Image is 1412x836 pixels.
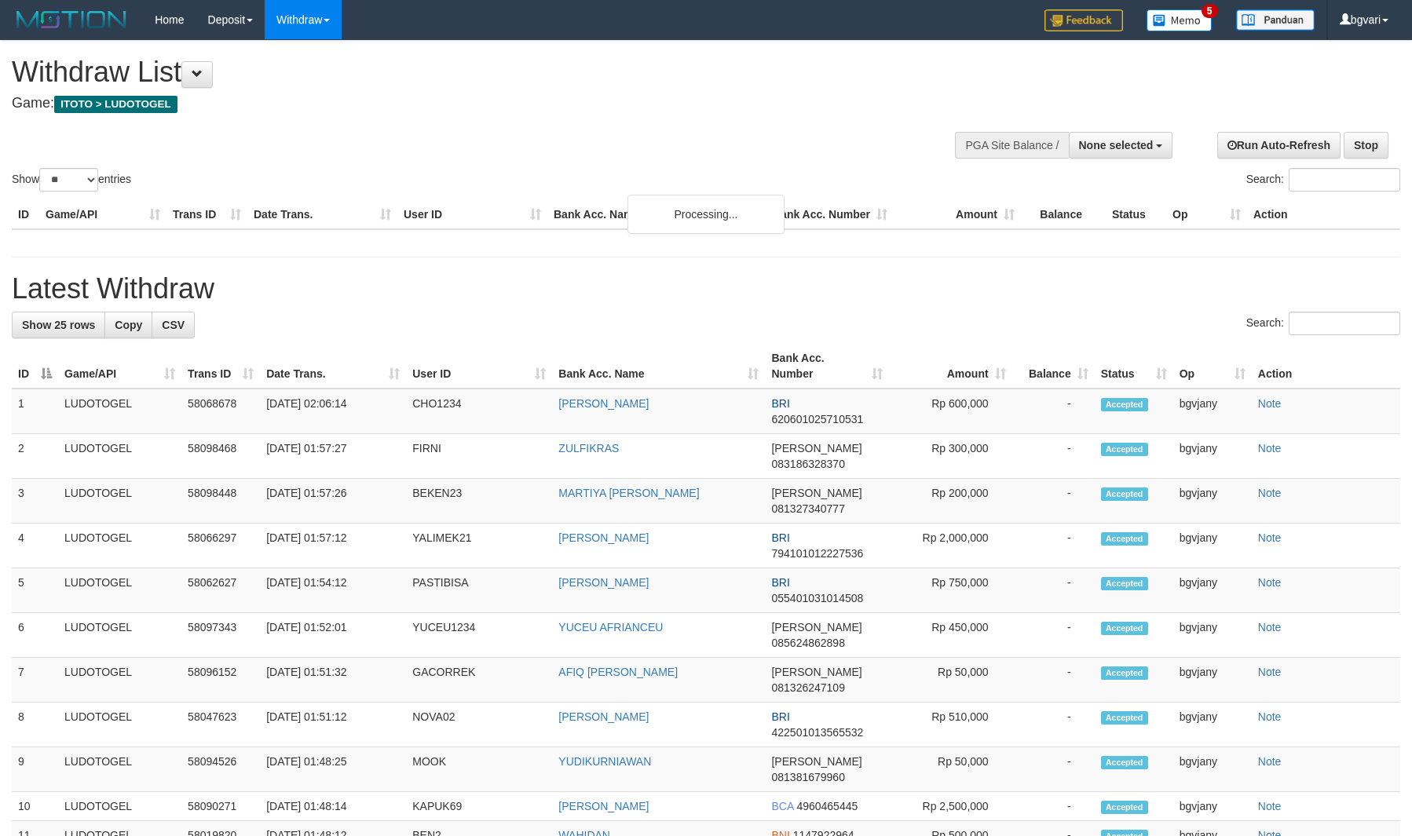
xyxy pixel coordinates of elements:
th: Trans ID: activate to sort column ascending [181,344,260,389]
a: YUDIKURNIAWAN [558,755,651,768]
th: Bank Acc. Number [766,200,894,229]
span: Accepted [1101,443,1148,456]
th: Bank Acc. Number: activate to sort column ascending [765,344,888,389]
td: 58047623 [181,703,260,747]
span: Accepted [1101,532,1148,546]
a: Copy [104,312,152,338]
td: [DATE] 01:51:32 [260,658,406,703]
td: 2 [12,434,58,479]
th: Action [1252,344,1400,389]
span: None selected [1079,139,1154,152]
h4: Game: [12,96,926,111]
td: [DATE] 01:57:12 [260,524,406,568]
a: Note [1258,397,1282,410]
th: Op [1166,200,1247,229]
td: [DATE] 01:51:12 [260,703,406,747]
span: [PERSON_NAME] [771,487,861,499]
span: Copy 055401031014508 to clipboard [771,592,863,604]
td: bgvjany [1173,747,1252,792]
span: [PERSON_NAME] [771,666,861,678]
td: [DATE] 01:54:12 [260,568,406,613]
img: MOTION_logo.png [12,8,131,31]
td: LUDOTOGEL [58,613,181,658]
a: [PERSON_NAME] [558,397,649,410]
td: YALIMEK21 [406,524,552,568]
a: Note [1258,442,1282,455]
label: Search: [1246,168,1400,192]
a: Note [1258,487,1282,499]
a: YUCEU AFRIANCEU [558,621,663,633]
span: Copy 794101012227536 to clipboard [771,547,863,560]
td: LUDOTOGEL [58,747,181,792]
td: bgvjany [1173,613,1252,658]
input: Search: [1289,168,1400,192]
span: BRI [771,576,789,589]
a: Note [1258,576,1282,589]
td: FIRNI [406,434,552,479]
div: PGA Site Balance / [955,132,1068,159]
span: Copy 083186328370 to clipboard [771,458,844,470]
td: [DATE] 01:52:01 [260,613,406,658]
td: - [1012,747,1095,792]
span: 5 [1202,4,1218,18]
td: Rp 200,000 [889,479,1012,524]
td: LUDOTOGEL [58,568,181,613]
a: [PERSON_NAME] [558,576,649,589]
label: Show entries [12,168,131,192]
span: Accepted [1101,801,1148,814]
span: BRI [771,397,789,410]
td: LUDOTOGEL [58,479,181,524]
th: ID: activate to sort column descending [12,344,58,389]
td: LUDOTOGEL [58,389,181,434]
td: 9 [12,747,58,792]
input: Search: [1289,312,1400,335]
td: [DATE] 01:57:26 [260,479,406,524]
td: [DATE] 02:06:14 [260,389,406,434]
span: Copy 4960465445 to clipboard [796,800,858,812]
span: Copy 620601025710531 to clipboard [771,413,863,425]
span: Accepted [1101,577,1148,590]
td: - [1012,703,1095,747]
td: bgvjany [1173,792,1252,821]
td: Rp 2,000,000 [889,524,1012,568]
span: Accepted [1101,487,1148,501]
img: Button%20Memo.svg [1147,9,1213,31]
td: KAPUK69 [406,792,552,821]
span: Copy 081326247109 to clipboard [771,681,844,694]
a: Note [1258,755,1282,768]
td: 4 [12,524,58,568]
a: [PERSON_NAME] [558,800,649,812]
td: 58062627 [181,568,260,613]
span: [PERSON_NAME] [771,442,861,455]
td: 7 [12,658,58,703]
td: bgvjany [1173,703,1252,747]
td: 8 [12,703,58,747]
td: bgvjany [1173,434,1252,479]
a: AFIQ [PERSON_NAME] [558,666,678,678]
td: - [1012,524,1095,568]
td: 1 [12,389,58,434]
td: NOVA02 [406,703,552,747]
td: - [1012,568,1095,613]
td: LUDOTOGEL [58,434,181,479]
a: ZULFIKRAS [558,442,619,455]
a: Note [1258,531,1282,544]
td: 58068678 [181,389,260,434]
td: BEKEN23 [406,479,552,524]
td: 58096152 [181,658,260,703]
a: Note [1258,710,1282,723]
td: bgvjany [1173,524,1252,568]
td: [DATE] 01:57:27 [260,434,406,479]
th: ID [12,200,39,229]
span: Accepted [1101,756,1148,769]
th: Date Trans.: activate to sort column ascending [260,344,406,389]
a: Note [1258,800,1282,812]
td: GACORREK [406,658,552,703]
th: Trans ID [166,200,247,229]
span: Accepted [1101,622,1148,635]
td: - [1012,389,1095,434]
a: CSV [152,312,195,338]
td: 6 [12,613,58,658]
td: 58098448 [181,479,260,524]
span: BCA [771,800,793,812]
